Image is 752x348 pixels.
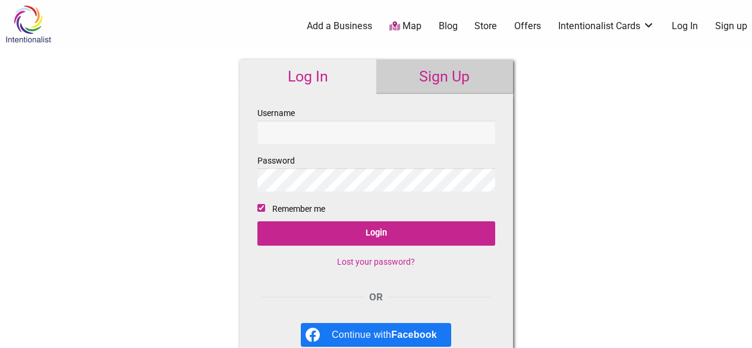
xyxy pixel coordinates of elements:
[558,20,655,33] a: Intentionalist Cards
[337,257,415,267] a: Lost your password?
[257,106,495,144] label: Username
[391,330,437,340] b: Facebook
[474,20,497,33] a: Store
[389,20,421,33] a: Map
[439,20,458,33] a: Blog
[307,20,372,33] a: Add a Business
[672,20,698,33] a: Log In
[240,59,376,94] a: Log In
[376,59,513,94] a: Sign Up
[514,20,541,33] a: Offers
[301,323,451,347] a: Continue with <b>Facebook</b>
[257,290,495,305] div: OR
[272,202,325,217] label: Remember me
[715,20,747,33] a: Sign up
[257,168,495,192] input: Password
[257,121,495,144] input: Username
[257,153,495,192] label: Password
[332,323,437,347] div: Continue with
[257,221,495,246] input: Login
